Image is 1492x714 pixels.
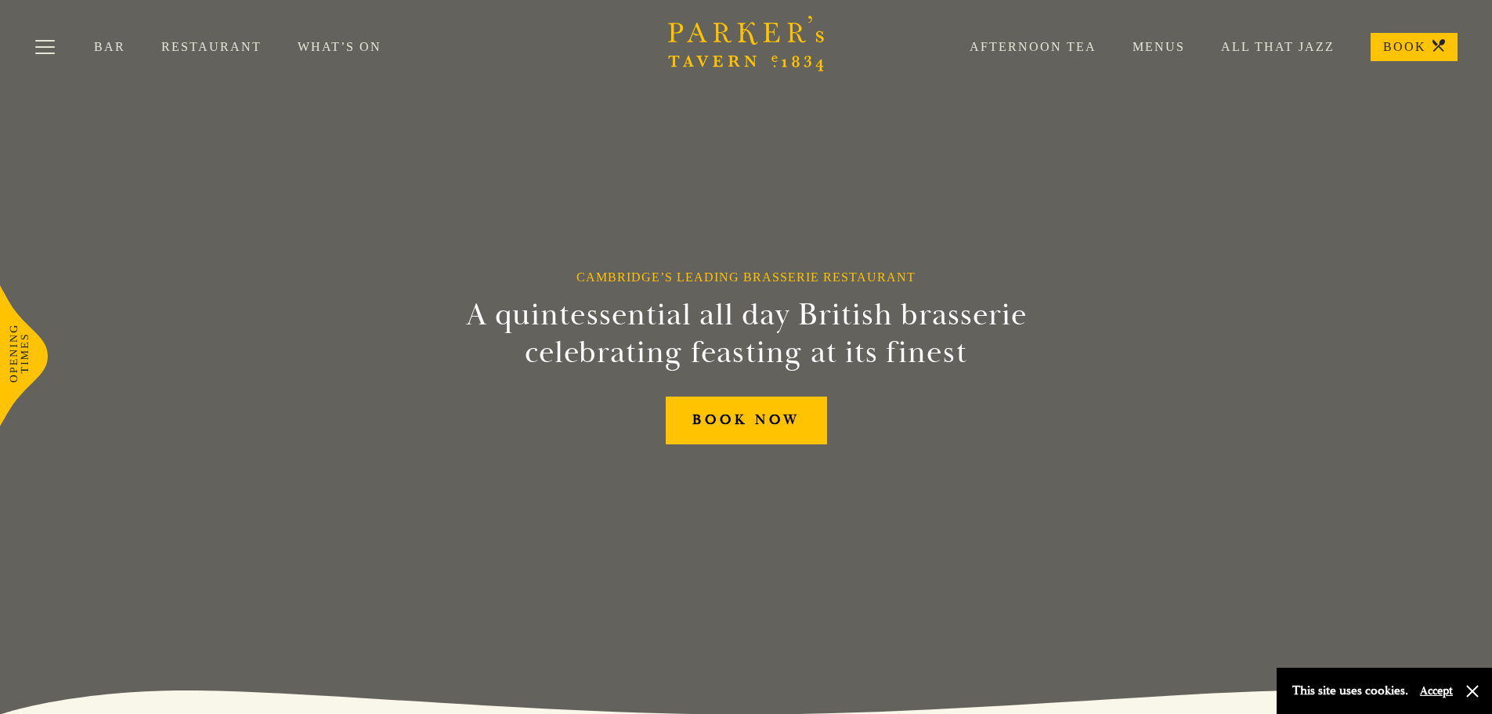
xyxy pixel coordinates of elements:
p: This site uses cookies. [1292,680,1408,702]
button: Accept [1420,683,1453,698]
button: Close and accept [1465,683,1480,699]
a: BOOK NOW [666,397,827,444]
h1: Cambridge’s Leading Brasserie Restaurant [576,270,916,285]
h2: A quintessential all day British brasserie celebrating feasting at its finest [389,296,1104,371]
